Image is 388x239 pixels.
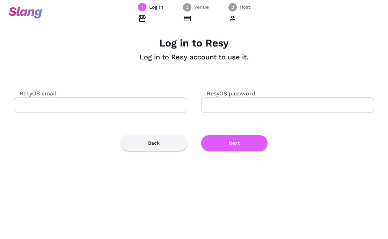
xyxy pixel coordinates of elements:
text: 3 [231,5,234,10]
img: svg+xml;base64,PHN2ZyB3aWR0aD0iOTciIGhlaWdodD0iMzQiIHZpZXdCb3g9IjAgMCA5NyAzNCIgZmlsbD0ibm9uZSIgeG... [8,7,42,19]
button: Back [121,135,187,151]
label: ResyOS password [201,89,255,97]
button: Next [201,135,268,151]
text: 1 [141,5,143,9]
text: 2 [186,5,188,10]
span: Host [240,3,250,10]
h1: Log in to Resy [8,37,380,49]
span: Venue [194,3,209,10]
span: Log In [149,3,163,10]
div: Log in to Resy account to use it. [8,52,380,61]
label: ResyOS email [14,89,56,97]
